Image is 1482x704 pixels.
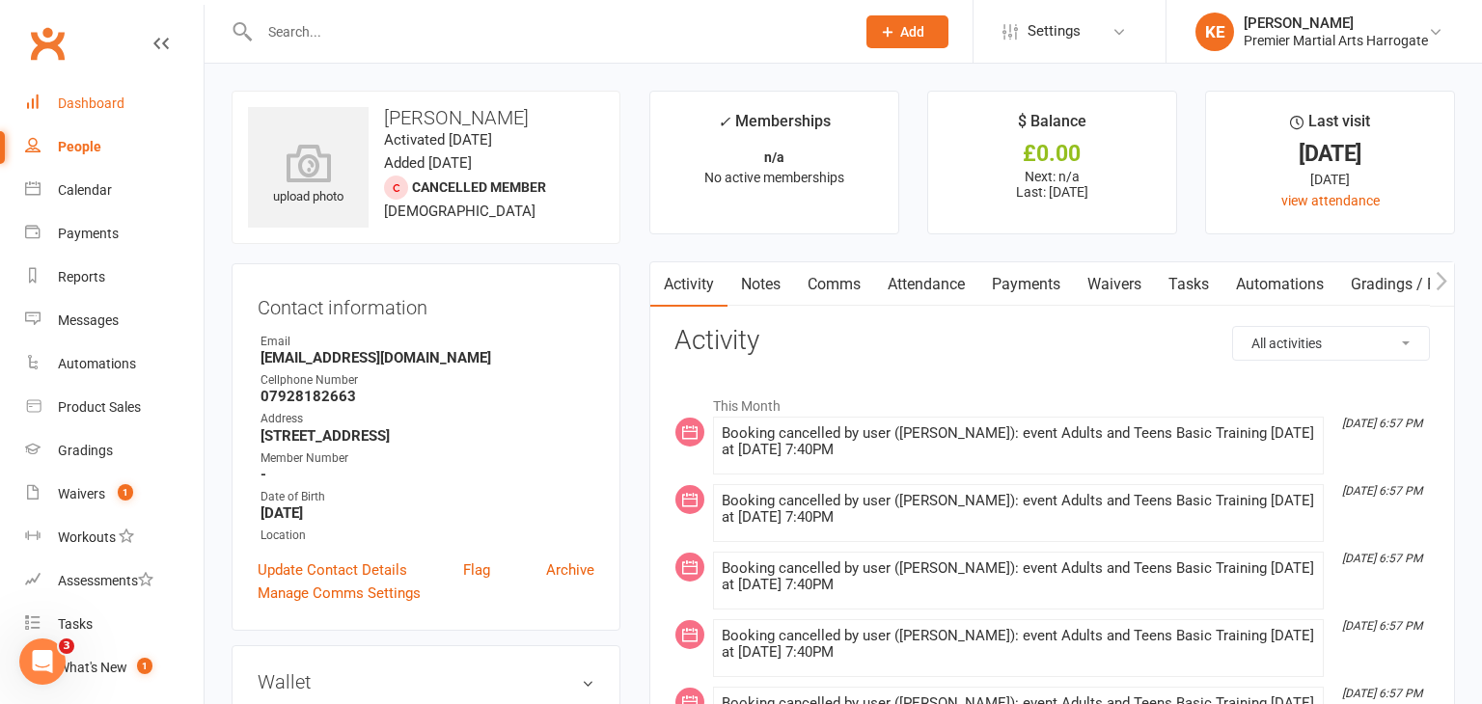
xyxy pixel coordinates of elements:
[118,484,133,501] span: 1
[1281,193,1380,208] a: view attendance
[1195,13,1234,51] div: KE
[946,169,1159,200] p: Next: n/a Last: [DATE]
[722,425,1315,458] div: Booking cancelled by user ([PERSON_NAME]): event Adults and Teens Basic Training [DATE] at [DATE]...
[23,19,71,68] a: Clubworx
[254,18,841,45] input: Search...
[546,558,594,582] a: Archive
[261,527,594,545] div: Location
[384,154,472,172] time: Added [DATE]
[1222,262,1337,307] a: Automations
[674,326,1430,356] h3: Activity
[25,212,204,256] a: Payments
[58,95,124,111] div: Dashboard
[794,262,874,307] a: Comms
[261,349,594,366] strong: [EMAIL_ADDRESS][DOMAIN_NAME]
[1074,262,1155,307] a: Waivers
[58,399,141,415] div: Product Sales
[25,559,204,603] a: Assessments
[1342,687,1422,700] i: [DATE] 6:57 PM
[58,616,93,632] div: Tasks
[261,388,594,405] strong: 07928182663
[1244,32,1428,49] div: Premier Martial Arts Harrogate
[58,529,116,545] div: Workouts
[1342,552,1422,565] i: [DATE] 6:57 PM
[1342,484,1422,498] i: [DATE] 6:57 PM
[978,262,1074,307] a: Payments
[25,125,204,169] a: People
[650,262,727,307] a: Activity
[58,312,119,328] div: Messages
[25,169,204,212] a: Calendar
[25,429,204,473] a: Gradings
[248,107,604,128] h3: [PERSON_NAME]
[261,410,594,428] div: Address
[261,371,594,390] div: Cellphone Number
[1155,262,1222,307] a: Tasks
[722,493,1315,526] div: Booking cancelled by user ([PERSON_NAME]): event Adults and Teens Basic Training [DATE] at [DATE]...
[261,466,594,483] strong: -
[58,486,105,501] div: Waivers
[248,144,369,207] div: upload photo
[384,131,492,149] time: Activated [DATE]
[1342,417,1422,430] i: [DATE] 6:57 PM
[25,603,204,646] a: Tasks
[58,139,101,154] div: People
[1223,144,1437,164] div: [DATE]
[58,443,113,458] div: Gradings
[463,558,490,582] a: Flag
[1342,619,1422,633] i: [DATE] 6:57 PM
[58,356,136,371] div: Automations
[946,144,1159,164] div: £0.00
[25,516,204,559] a: Workouts
[261,449,594,468] div: Member Number
[1290,109,1370,144] div: Last visit
[25,386,204,429] a: Product Sales
[718,109,831,145] div: Memberships
[764,149,784,165] strong: n/a
[58,660,127,675] div: What's New
[58,269,105,284] div: Reports
[1244,14,1428,32] div: [PERSON_NAME]
[25,299,204,342] a: Messages
[58,226,119,241] div: Payments
[261,427,594,445] strong: [STREET_ADDRESS]
[258,558,407,582] a: Update Contact Details
[704,170,844,185] span: No active memberships
[19,638,66,685] iframe: Intercom live chat
[412,179,546,195] span: Cancelled member
[59,638,74,654] span: 3
[261,488,594,506] div: Date of Birth
[258,671,594,692] h3: Wallet
[866,15,948,48] button: Add
[58,573,153,588] div: Assessments
[25,646,204,690] a: What's New1
[25,82,204,125] a: Dashboard
[258,289,594,318] h3: Contact information
[137,658,152,674] span: 1
[58,182,112,198] div: Calendar
[722,628,1315,661] div: Booking cancelled by user ([PERSON_NAME]): event Adults and Teens Basic Training [DATE] at [DATE]...
[25,473,204,516] a: Waivers 1
[1223,169,1437,190] div: [DATE]
[874,262,978,307] a: Attendance
[25,342,204,386] a: Automations
[261,504,594,522] strong: [DATE]
[718,113,730,131] i: ✓
[1018,109,1086,144] div: $ Balance
[384,203,535,220] span: [DEMOGRAPHIC_DATA]
[722,560,1315,593] div: Booking cancelled by user ([PERSON_NAME]): event Adults and Teens Basic Training [DATE] at [DATE]...
[727,262,794,307] a: Notes
[674,386,1430,417] li: This Month
[261,333,594,351] div: Email
[25,256,204,299] a: Reports
[1028,10,1081,53] span: Settings
[900,24,924,40] span: Add
[258,582,421,605] a: Manage Comms Settings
